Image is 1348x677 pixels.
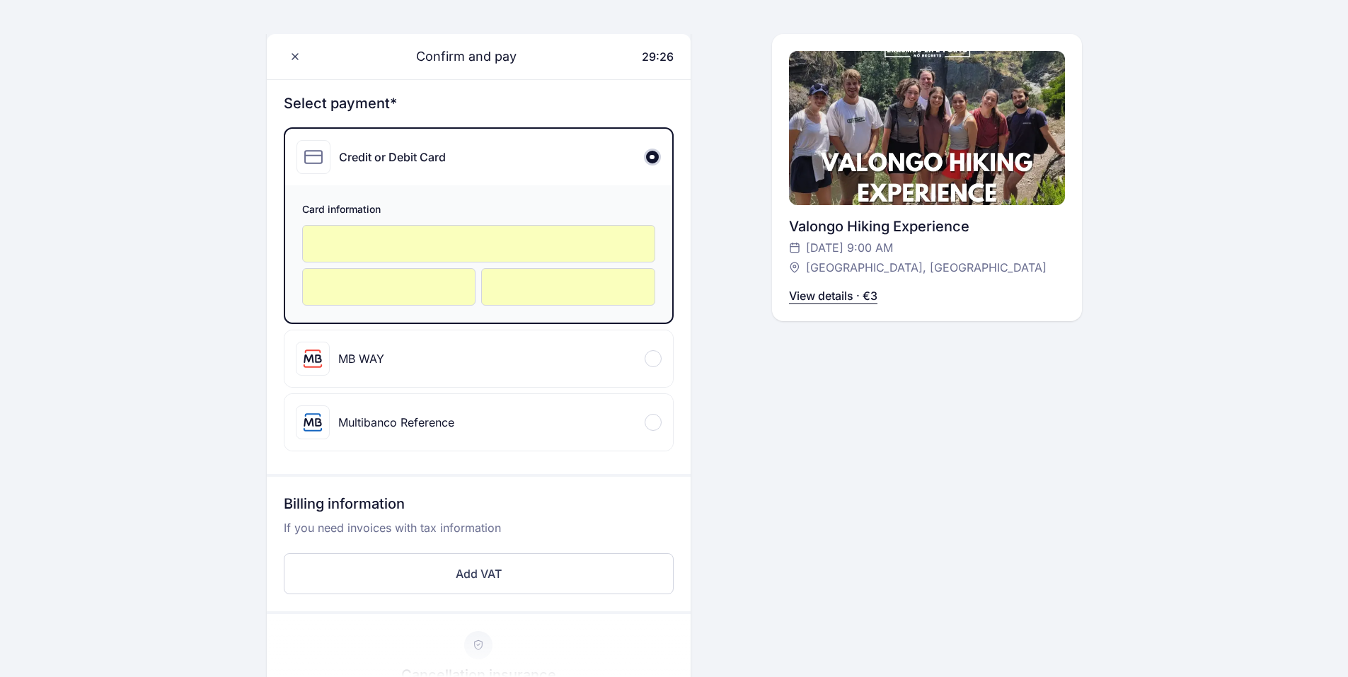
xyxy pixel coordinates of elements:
[317,237,640,250] iframe: Secure card number input frame
[284,494,674,519] h3: Billing information
[399,47,517,66] span: Confirm and pay
[642,50,674,64] span: 29:26
[339,149,446,166] div: Credit or Debit Card
[789,287,877,304] p: View details · €3
[806,239,893,256] span: [DATE] 9:00 AM
[789,216,1065,236] div: Valongo Hiking Experience
[284,519,674,548] p: If you need invoices with tax information
[317,280,461,294] iframe: Secure expiration date input frame
[338,414,454,431] div: Multibanco Reference
[302,202,655,219] span: Card information
[284,553,674,594] button: Add VAT
[284,93,674,113] h3: Select payment*
[338,350,384,367] div: MB WAY
[806,259,1047,276] span: [GEOGRAPHIC_DATA], [GEOGRAPHIC_DATA]
[496,280,640,294] iframe: Secure CVC input frame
